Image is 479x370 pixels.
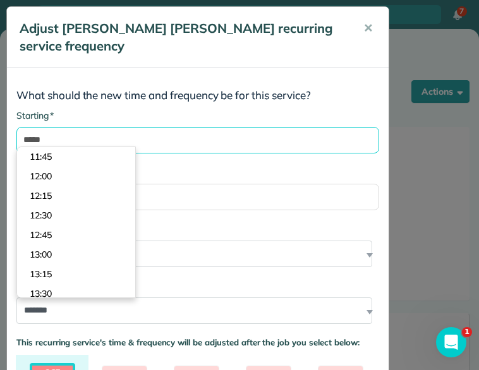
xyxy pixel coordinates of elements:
iframe: Intercom live chat [436,327,466,357]
li: 13:00 [17,245,135,265]
label: Starting [16,109,54,122]
p: This recurring service's time & frequency will be adjusted after the job you select below: [16,337,379,349]
span: 1 [462,327,472,337]
li: 12:45 [17,225,135,245]
h5: Adjust [PERSON_NAME] [PERSON_NAME] recurring service frequency [20,20,346,55]
li: 13:30 [17,284,135,304]
h3: What should the new time and frequency be for this service? [16,90,379,102]
span: ✕ [363,21,373,35]
li: 12:30 [17,206,135,225]
li: 11:45 [17,147,135,167]
li: 12:15 [17,186,135,206]
li: 13:15 [17,265,135,284]
li: 12:00 [17,167,135,186]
